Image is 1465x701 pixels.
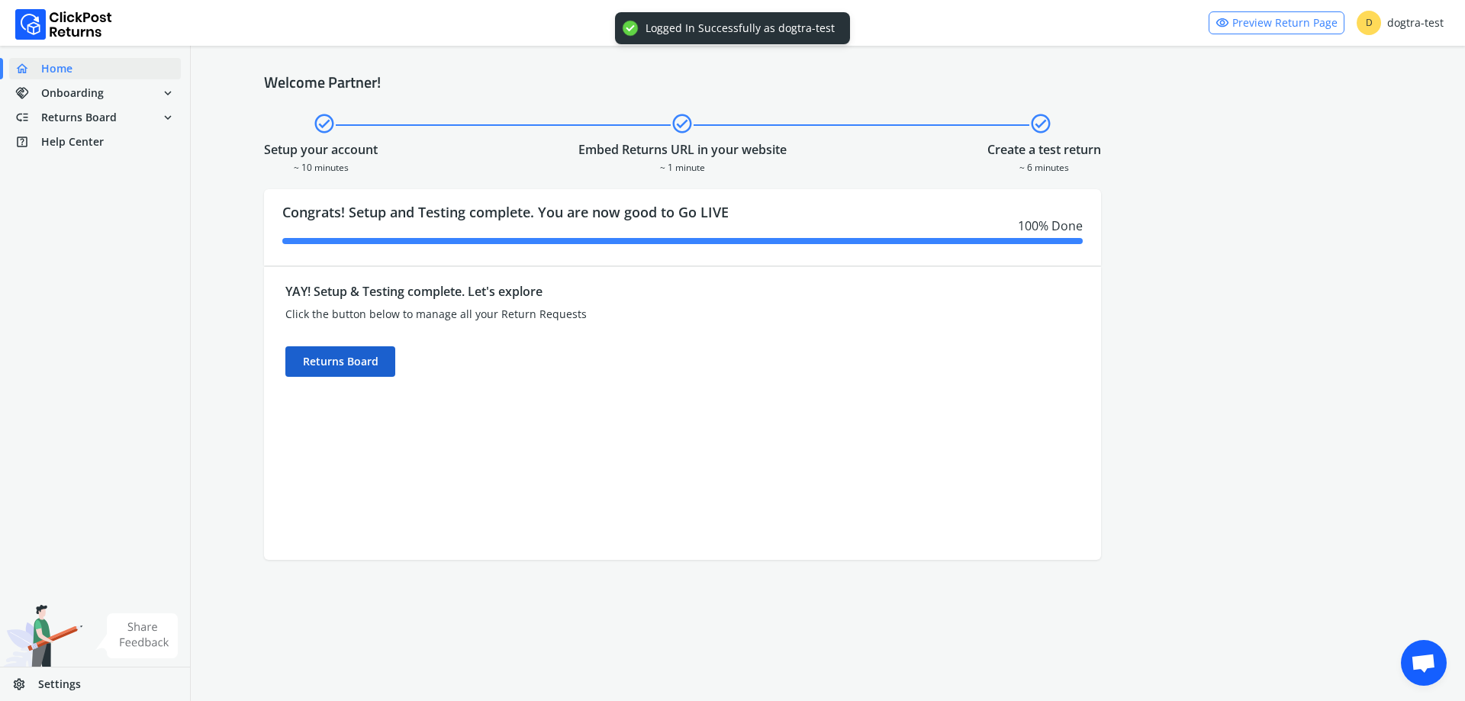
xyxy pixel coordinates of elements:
span: check_circle [671,110,694,137]
span: expand_more [161,107,175,128]
div: dogtra-test [1357,11,1444,35]
span: Home [41,61,72,76]
span: settings [12,674,38,695]
div: YAY! Setup & Testing complete. Let's explore [285,282,870,301]
div: Embed Returns URL in your website [578,140,787,159]
a: visibilityPreview Return Page [1209,11,1344,34]
span: Returns Board [41,110,117,125]
span: check_circle [1029,110,1052,137]
h4: Welcome Partner! [264,73,1392,92]
span: Onboarding [41,85,104,101]
img: Logo [15,9,112,40]
div: 100 % Done [282,217,1083,235]
a: help_centerHelp Center [9,131,181,153]
span: home [15,58,41,79]
a: homeHome [9,58,181,79]
div: Click the button below to manage all your Return Requests [285,307,870,322]
div: ~ 10 minutes [264,159,378,174]
div: Returns Board [285,346,395,377]
span: Help Center [41,134,104,150]
span: expand_more [161,82,175,104]
span: visibility [1215,12,1229,34]
div: Congrats! Setup and Testing complete. You are now good to Go LIVE [264,189,1101,265]
div: ~ 6 minutes [987,159,1101,174]
span: check_circle [313,110,336,137]
span: low_priority [15,107,41,128]
span: handshake [15,82,41,104]
div: Create a test return [987,140,1101,159]
span: Settings [38,677,81,692]
a: Open chat [1401,640,1447,686]
div: Logged In Successfully as dogtra-test [646,21,835,35]
div: Setup your account [264,140,378,159]
span: D [1357,11,1381,35]
span: help_center [15,131,41,153]
img: share feedback [95,613,179,658]
div: ~ 1 minute [578,159,787,174]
